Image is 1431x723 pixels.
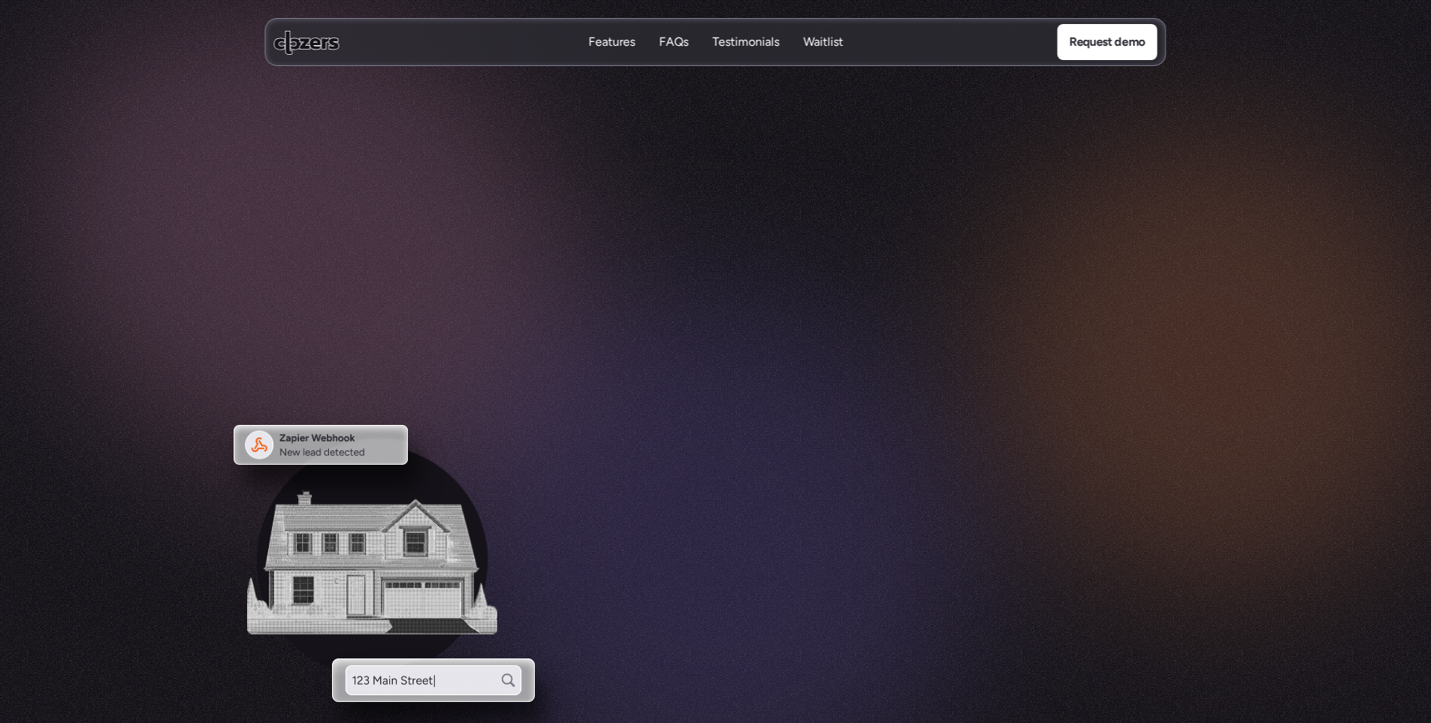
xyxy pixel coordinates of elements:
p: FAQs [659,50,688,67]
p: FAQs [659,34,688,50]
span: e [605,246,620,282]
p: Request demo [1069,32,1145,52]
p: Features [588,34,635,50]
span: n [772,246,786,282]
a: FAQsFAQs [659,34,688,51]
h1: Meet Your Comping Co-pilot [512,120,919,232]
span: o [876,246,891,282]
span: s [942,246,954,282]
span: d [820,246,835,282]
span: t [503,239,512,276]
span: t [900,246,910,282]
p: Testimonials [712,34,779,50]
span: o [653,246,668,282]
span: p [690,246,705,282]
span: m [668,246,690,282]
span: f [866,246,875,282]
p: Watch video [627,302,694,321]
a: Book demo [722,294,844,330]
span: g [726,246,741,282]
p: Book demo [752,302,812,321]
span: h [513,240,527,277]
span: a [527,243,540,279]
span: r [891,246,899,282]
span: s [620,246,632,282]
span: f [857,246,866,282]
span: s [930,246,942,282]
span: n [711,246,726,282]
p: Waitlist [803,50,843,67]
span: e [842,246,856,282]
a: TestimonialsTestimonials [712,34,779,51]
span: i [706,246,711,282]
span: n [806,246,820,282]
a: WaitlistWaitlist [803,34,843,51]
span: l [910,246,915,282]
p: Testimonials [712,50,779,67]
p: Features [588,50,635,67]
span: e [915,246,929,282]
a: Request demo [1057,24,1157,60]
span: m [557,246,579,282]
span: a [792,246,805,282]
span: u [757,246,771,282]
span: I [489,238,496,275]
a: FeaturesFeatures [588,34,635,51]
span: . [955,246,959,282]
span: a [580,246,593,282]
span: A [472,238,489,275]
span: c [639,246,652,282]
span: k [593,246,605,282]
p: Waitlist [803,34,843,50]
span: t [540,246,550,282]
span: f [748,246,757,282]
